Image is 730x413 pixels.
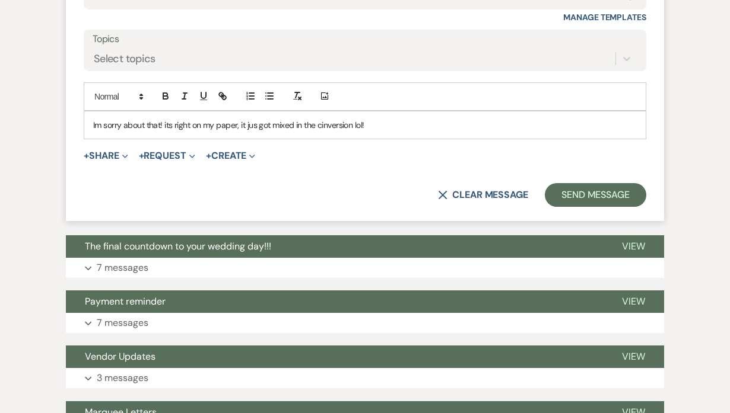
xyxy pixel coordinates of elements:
span: + [206,151,211,161]
p: Im sorry about that! its right on my paper, it jus got mixed in the cinversion lol! [93,119,637,132]
span: + [139,151,144,161]
button: Payment reminder [66,290,603,313]
p: 7 messages [97,315,148,331]
span: View [622,350,645,363]
button: Share [84,151,128,161]
button: View [603,235,664,258]
button: View [603,290,664,313]
button: Request [139,151,195,161]
button: Clear message [438,190,528,200]
button: 3 messages [66,368,664,388]
button: The final countdown to your wedding day!!! [66,235,603,258]
button: 7 messages [66,258,664,278]
a: Manage Templates [563,12,646,23]
span: View [622,295,645,308]
div: Select topics [94,51,155,67]
span: Vendor Updates [85,350,155,363]
button: Create [206,151,255,161]
label: Topics [93,31,637,48]
p: 3 messages [97,370,148,386]
button: Vendor Updates [66,345,603,368]
span: The final countdown to your wedding day!!! [85,240,271,252]
span: + [84,151,89,161]
button: View [603,345,664,368]
span: View [622,240,645,252]
span: Payment reminder [85,295,166,308]
button: Send Message [545,183,646,207]
button: 7 messages [66,313,664,333]
p: 7 messages [97,260,148,276]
